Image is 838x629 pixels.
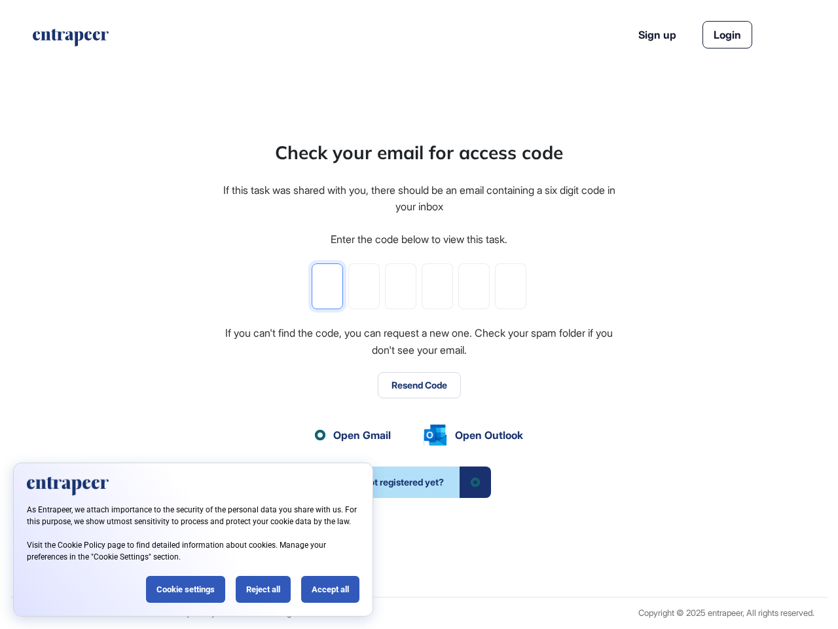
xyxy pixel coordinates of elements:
a: Open Outlook [424,425,523,446]
span: Not registered yet? [347,467,460,498]
a: Not registered yet? [347,467,491,498]
div: Enter the code below to view this task. [331,231,507,248]
div: If this task was shared with you, there should be an email containing a six digit code in your inbox [221,182,617,216]
a: Login [702,21,752,48]
a: entrapeer-logo [31,29,110,51]
div: Check your email for access code [275,139,563,166]
div: If you can't find the code, you can request a new one. Check your spam folder if you don't see yo... [221,325,617,358]
button: Resend Code [378,372,461,398]
span: Open Gmail [333,427,391,443]
a: Sign up [638,27,676,43]
a: Open Gmail [315,427,391,443]
span: Open Outlook [455,427,523,443]
div: Copyright © 2025 entrapeer, All rights reserved. [638,608,814,618]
